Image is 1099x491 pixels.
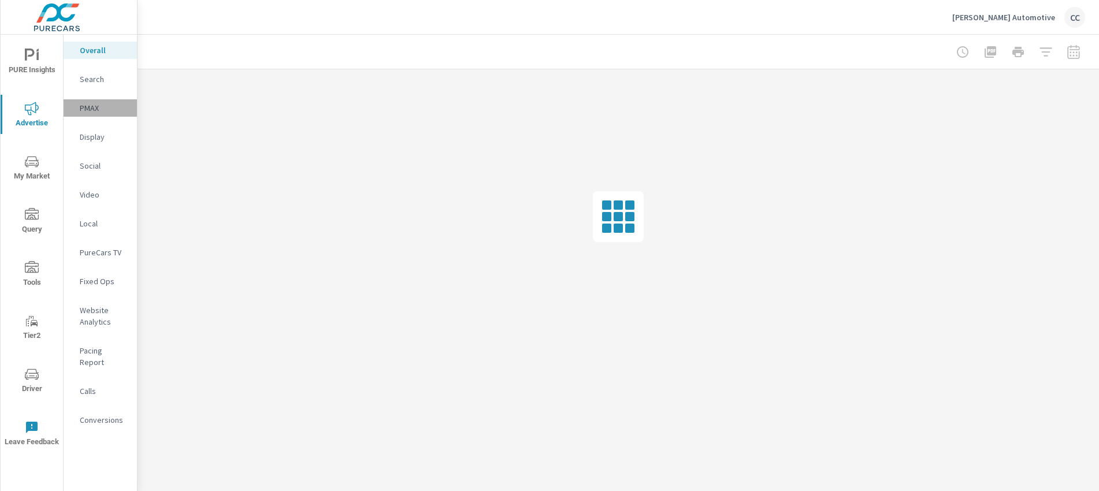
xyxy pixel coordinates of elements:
span: PURE Insights [4,49,60,77]
div: PureCars TV [64,244,137,261]
p: Local [80,218,128,229]
div: Overall [64,42,137,59]
p: PureCars TV [80,247,128,258]
div: PMAX [64,99,137,117]
div: CC [1064,7,1085,28]
div: Fixed Ops [64,273,137,290]
div: Display [64,128,137,146]
div: Calls [64,382,137,400]
p: Overall [80,44,128,56]
div: Social [64,157,137,174]
p: Pacing Report [80,345,128,368]
p: PMAX [80,102,128,114]
p: Display [80,131,128,143]
div: Video [64,186,137,203]
p: Conversions [80,414,128,426]
span: Tools [4,261,60,289]
div: Local [64,215,137,232]
p: Calls [80,385,128,397]
span: Tier2 [4,314,60,343]
p: Video [80,189,128,200]
span: Driver [4,367,60,396]
span: Query [4,208,60,236]
div: Conversions [64,411,137,429]
div: Pacing Report [64,342,137,371]
span: Advertise [4,102,60,130]
p: Website Analytics [80,304,128,328]
div: Website Analytics [64,302,137,330]
span: My Market [4,155,60,183]
p: Fixed Ops [80,276,128,287]
p: Search [80,73,128,85]
p: Social [80,160,128,172]
div: nav menu [1,35,63,460]
div: Search [64,70,137,88]
p: [PERSON_NAME] Automotive [952,12,1055,23]
span: Leave Feedback [4,421,60,449]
